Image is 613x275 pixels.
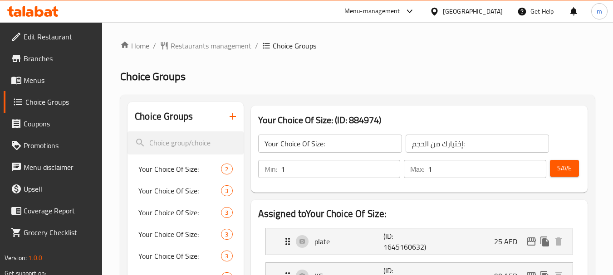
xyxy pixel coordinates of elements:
span: 3 [221,252,232,261]
span: Upsell [24,183,95,194]
a: Promotions [4,135,103,156]
a: Edit Restaurant [4,26,103,48]
div: Menu-management [344,6,400,17]
span: Menu disclaimer [24,162,95,173]
div: Your Choice Of Size:3 [128,202,243,223]
div: Your Choice Of Size:3 [128,223,243,245]
span: Grocery Checklist [24,227,95,238]
button: duplicate [538,235,552,248]
li: / [153,40,156,51]
a: Home [120,40,149,51]
span: Promotions [24,140,95,151]
p: plate [314,236,384,247]
span: m [597,6,602,16]
div: Choices [221,185,232,196]
span: Coupons [24,118,95,129]
span: Edit Restaurant [24,31,95,42]
span: Your Choice Of Size: [138,229,221,240]
span: Your Choice Of Size: [138,185,221,196]
span: Branches [24,53,95,64]
input: search [128,131,243,154]
span: Coverage Report [24,205,95,216]
a: Restaurants management [160,40,251,51]
a: Upsell [4,178,103,200]
span: 2 [221,165,232,174]
a: Coverage Report [4,200,103,222]
h2: Choice Groups [135,110,193,123]
span: 3 [221,187,232,195]
div: Your Choice Of Size:3 [128,180,243,202]
span: Your Choice Of Size: [138,164,221,174]
a: Menus [4,69,103,91]
a: Menu disclaimer [4,156,103,178]
span: 3 [221,208,232,217]
li: / [255,40,258,51]
a: Coupons [4,113,103,135]
span: 3 [221,230,232,239]
span: Choice Groups [120,66,186,87]
p: 25 AED [494,236,525,247]
p: (ID: 1645160632) [383,231,430,252]
a: Choice Groups [4,91,103,113]
span: Choice Groups [273,40,316,51]
a: Grocery Checklist [4,222,103,243]
button: edit [525,235,538,248]
a: Branches [4,48,103,69]
span: Choice Groups [25,96,95,107]
div: Expand [266,228,573,255]
div: [GEOGRAPHIC_DATA] [443,6,503,16]
span: 1.0.0 [28,252,42,264]
span: Restaurants management [171,40,251,51]
li: Expand [258,224,580,259]
h2: Assigned to Your Choice Of Size: [258,207,580,221]
div: Your Choice Of Size:3 [128,245,243,267]
span: Menus [24,75,95,86]
span: Your Choice Of Size: [138,251,221,261]
span: Your Choice Of Size: [138,207,221,218]
button: delete [552,235,565,248]
span: Version: [5,252,27,264]
nav: breadcrumb [120,40,595,51]
h3: Your Choice Of Size: (ID: 884974) [258,113,580,127]
span: Save [557,163,572,174]
p: Min: [265,164,277,174]
button: Save [550,160,579,177]
div: Your Choice Of Size:2 [128,158,243,180]
p: Max: [410,164,424,174]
